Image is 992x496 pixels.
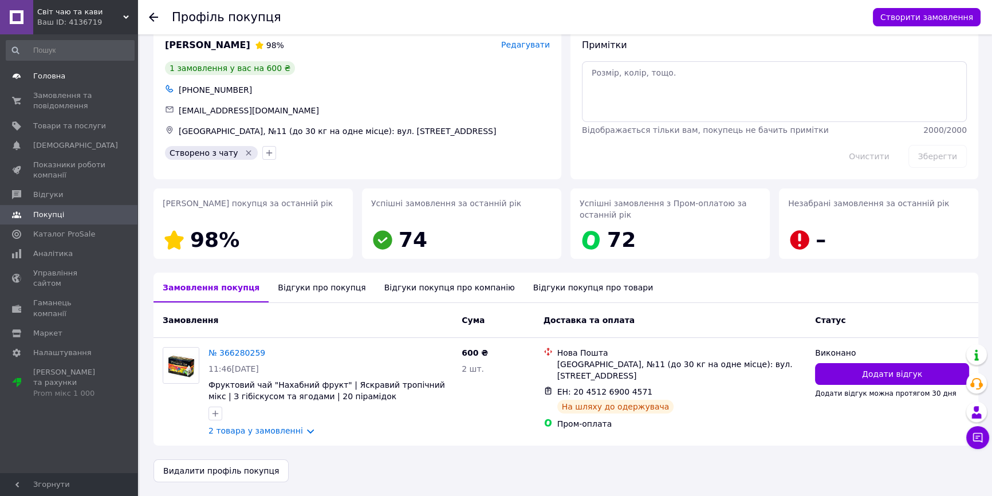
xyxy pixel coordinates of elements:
[37,7,123,17] span: Світ чаю та кави
[208,426,303,435] a: 2 товара у замовленні
[923,125,967,135] span: 2000 / 2000
[179,106,319,115] span: [EMAIL_ADDRESS][DOMAIN_NAME]
[33,268,106,289] span: Управління сайтом
[582,40,627,50] span: Примітки
[33,328,62,338] span: Маркет
[33,160,106,180] span: Показники роботи компанії
[33,229,95,239] span: Каталог ProSale
[163,199,333,208] span: [PERSON_NAME] покупця за останній рік
[557,400,674,414] div: На шляху до одержувача
[33,140,118,151] span: [DEMOGRAPHIC_DATA]
[33,388,106,399] div: Prom мікс 1 000
[815,389,956,397] span: Додати відгук можна протягом 30 дня
[462,316,485,325] span: Cума
[873,8,981,26] button: Створити замовлення
[190,228,239,251] span: 98%
[208,348,265,357] a: № 366280259
[815,363,969,385] button: Додати відгук
[582,125,829,135] span: Відображається тільки вам, покупець не бачить примітки
[816,228,826,251] span: –
[33,249,73,259] span: Аналітика
[557,418,806,430] div: Пром-оплата
[269,273,375,302] div: Відгуки про покупця
[33,121,106,131] span: Товари та послуги
[788,199,949,208] span: Незабрані замовлення за останній рік
[172,10,281,24] h1: Профіль покупця
[37,17,137,27] div: Ваш ID: 4136719
[399,228,427,251] span: 74
[33,348,92,358] span: Налаштування
[557,387,653,396] span: ЕН: 20 4512 6900 4571
[33,210,64,220] span: Покупці
[33,90,106,111] span: Замовлення та повідомлення
[862,368,922,380] span: Додати відгук
[33,298,106,318] span: Гаманець компанії
[33,190,63,200] span: Відгуки
[33,71,65,81] span: Головна
[170,148,238,158] span: Створено з чату
[462,348,488,357] span: 600 ₴
[607,228,636,251] span: 72
[244,148,253,158] svg: Видалити мітку
[557,347,806,359] div: Нова Пошта
[153,459,289,482] button: Видалити профіль покупця
[33,367,106,399] span: [PERSON_NAME] та рахунки
[163,348,199,383] img: Фото товару
[165,61,295,75] div: 1 замовлення у вас на 600 ₴
[580,199,746,219] span: Успішні замовлення з Пром-оплатою за останній рік
[176,82,552,98] div: [PHONE_NUMBER]
[462,364,484,373] span: 2 шт.
[544,316,635,325] span: Доставка та оплата
[375,273,524,302] div: Відгуки покупця про компанію
[815,316,845,325] span: Статус
[208,380,445,401] a: Фруктовий чай "Нахабний фрукт" | Яскравий тропічний мікс | З гібіскусом та ягодами | 20 пірамідок
[266,41,284,50] span: 98%
[165,39,250,52] span: [PERSON_NAME]
[208,364,259,373] span: 11:46[DATE]
[501,40,550,49] span: Редагувати
[176,123,552,139] div: [GEOGRAPHIC_DATA], №11 (до 30 кг на одне місце): вул. [STREET_ADDRESS]
[524,273,662,302] div: Відгуки покупця про товари
[163,316,218,325] span: Замовлення
[149,11,158,23] div: Повернутися назад
[557,359,806,381] div: [GEOGRAPHIC_DATA], №11 (до 30 кг на одне місце): вул. [STREET_ADDRESS]
[163,347,199,384] a: Фото товару
[815,347,969,359] div: Виконано
[153,273,269,302] div: Замовлення покупця
[6,40,135,61] input: Пошук
[966,426,989,449] button: Чат з покупцем
[371,199,521,208] span: Успішні замовлення за останній рік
